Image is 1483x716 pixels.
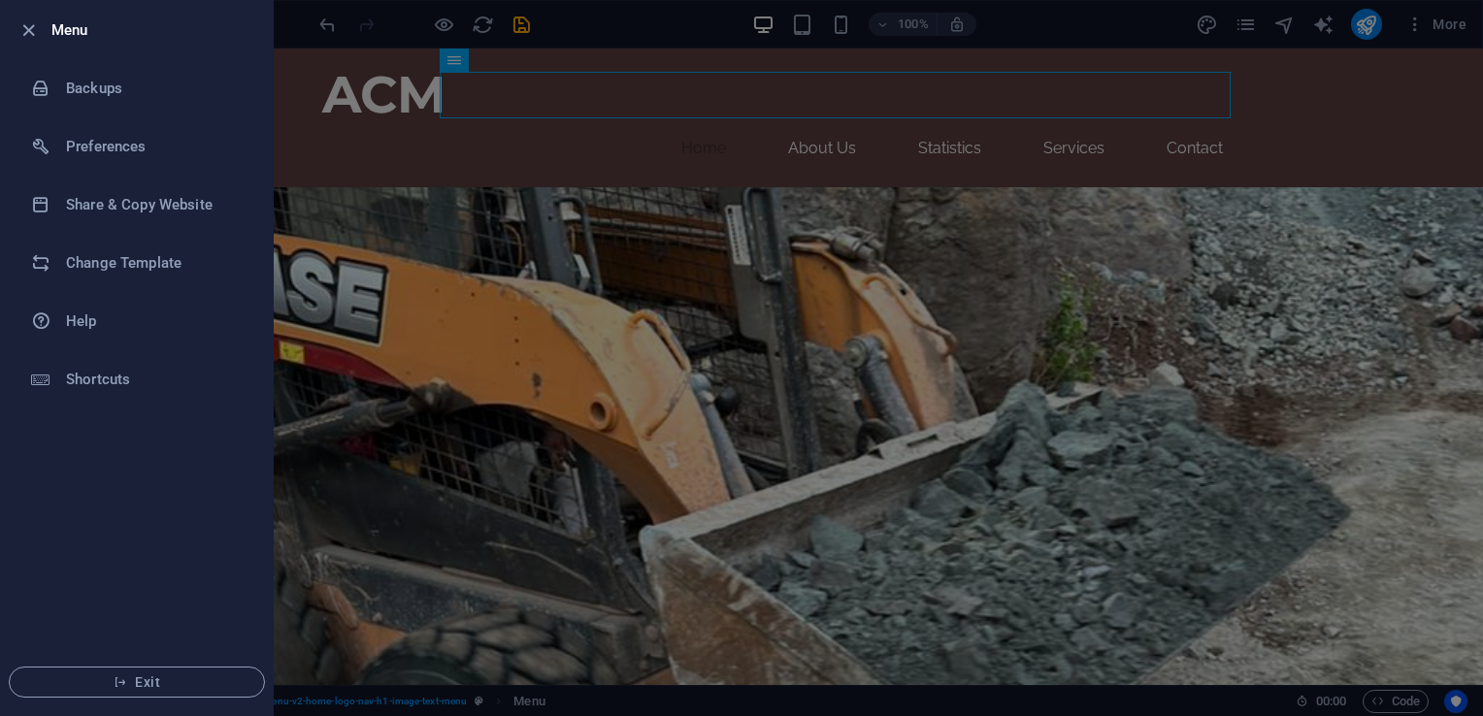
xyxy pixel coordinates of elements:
button: Exit [9,667,265,698]
h6: Change Template [66,251,246,275]
h6: Shortcuts [66,368,246,391]
h6: Backups [66,77,246,100]
span: Exit [25,674,248,690]
h6: Help [66,309,246,333]
a: Help [1,292,273,350]
h6: Share & Copy Website [66,193,246,216]
h6: Preferences [66,135,246,158]
h6: Menu [51,18,257,42]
